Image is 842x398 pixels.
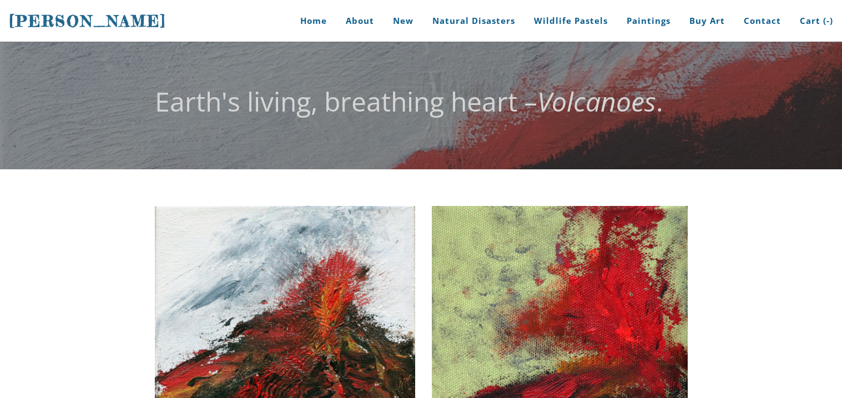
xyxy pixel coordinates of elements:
[826,15,830,26] span: -
[155,83,663,119] font: Earth's living, breathing heart – .
[9,12,167,31] span: [PERSON_NAME]
[9,11,167,32] a: [PERSON_NAME]
[537,83,656,119] em: Volcanoes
